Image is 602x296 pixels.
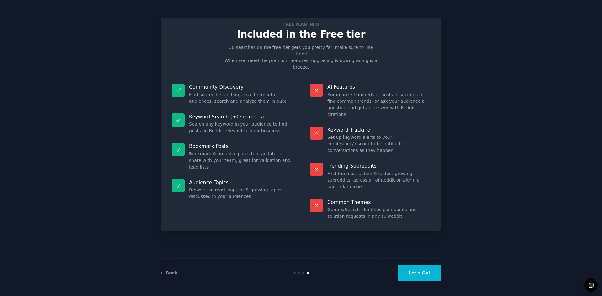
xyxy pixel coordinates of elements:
[189,121,292,134] dd: Search any keyword in your audience to find posts on Reddit relevant to your business
[327,91,430,118] dd: Summarize hundreds of posts in seconds to find common trends, or ask your audience a question and...
[161,270,177,275] a: ← Back
[327,206,430,220] dd: GummySearch identifies pain points and solution requests in any subreddit
[189,151,292,170] dd: Bookmark & organize posts to read later or share with your team, great for validation and lead lists
[189,91,292,105] dd: Find subreddits and organize them into audiences, search and analyze them in bulk
[282,21,320,28] span: Free plan info
[222,44,380,70] p: 50 searches on the free tier gets you pretty far, make sure to use them! When you need the premiu...
[327,134,430,154] dd: Set up keyword alerts to your email/slack/discord to be notified of conversations as they happen
[327,127,430,133] p: Keyword Tracking
[398,265,441,281] button: Let's Go!
[327,84,430,90] p: AI Features
[327,170,430,190] dd: Find the most active & fastest-growing subreddits, across all of Reddit or within a particular niche
[189,179,292,186] p: Audience Topics
[189,143,292,149] p: Bookmark Posts
[327,199,430,205] p: Common Themes
[167,29,435,40] p: Included in the Free tier
[189,113,292,120] p: Keyword Search (50 searches)
[327,163,430,169] p: Trending Subreddits
[189,187,292,200] dd: Browse the most popular & growing topics discussed in your audiences
[189,84,292,90] p: Community Discovery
